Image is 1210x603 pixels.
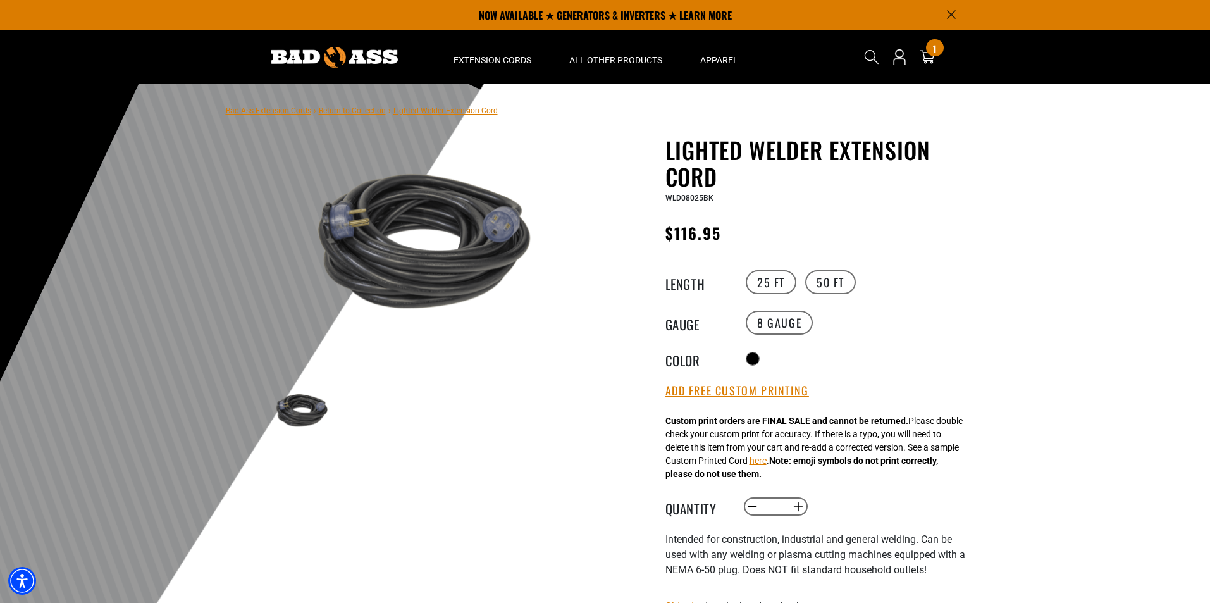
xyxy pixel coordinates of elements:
[665,194,713,202] span: WLD08025BK
[746,270,796,294] label: 25 FT
[8,567,36,595] div: Accessibility Menu
[226,106,311,115] a: Bad Ass Extension Cords
[263,139,568,342] img: black
[665,137,975,190] h1: Lighted Welder Extension Cord
[665,314,729,331] legend: Gauge
[665,351,729,367] legend: Color
[569,54,662,66] span: All Other Products
[861,47,882,67] summary: Search
[750,454,767,468] button: here
[226,103,498,118] nav: breadcrumbs
[454,54,531,66] span: Extension Cords
[314,106,316,115] span: ›
[550,30,681,84] summary: All Other Products
[746,311,813,335] label: 8 Gauge
[933,44,936,53] span: 1
[665,384,809,398] button: Add Free Custom Printing
[388,106,391,115] span: ›
[271,47,398,68] img: Bad Ass Extension Cords
[393,106,498,115] span: Lighted Welder Extension Cord
[319,106,386,115] a: Return to Collection
[700,54,738,66] span: Apparel
[665,274,729,290] legend: Length
[665,414,963,481] div: Please double check your custom print for accuracy. If there is a typo, you will need to delete t...
[665,499,729,515] label: Quantity
[665,416,908,426] strong: Custom print orders are FINAL SALE and cannot be returned.
[805,270,856,294] label: 50 FT
[435,30,550,84] summary: Extension Cords
[889,30,910,84] a: Open this option
[263,386,336,435] img: black
[665,533,965,576] span: Intended for construction, industrial and general welding. Can be used with any welding or plasma...
[681,30,757,84] summary: Apparel
[665,221,722,244] span: $116.95
[665,456,938,479] strong: Note: emoji symbols do not print correctly, please do not use them.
